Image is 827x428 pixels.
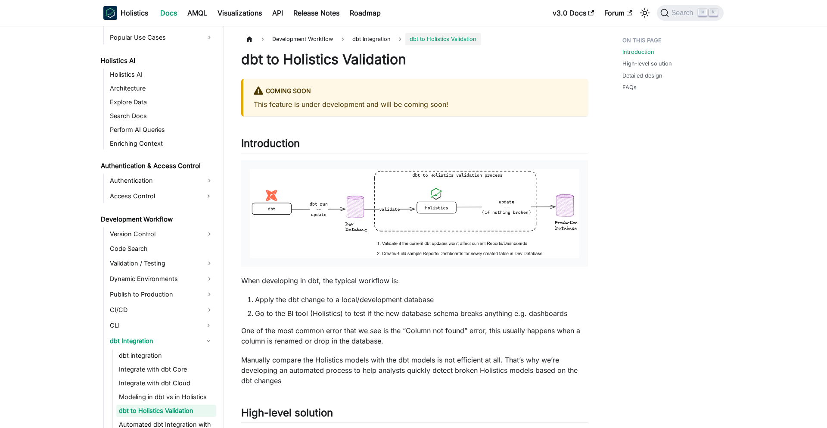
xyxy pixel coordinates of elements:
[107,110,216,122] a: Search Docs
[121,8,148,18] b: Holistics
[107,82,216,94] a: Architecture
[107,189,201,203] a: Access Control
[657,5,724,21] button: Search (Command+K)
[709,9,718,16] kbd: K
[255,308,588,319] li: Go to the BI tool (Holistics) to test if the new database schema breaks anything e.g. dashboards
[599,6,637,20] a: Forum
[103,6,148,20] a: HolisticsHolistics
[107,256,216,270] a: Validation / Testing
[345,6,386,20] a: Roadmap
[622,83,637,91] a: FAQs
[241,33,588,45] nav: Breadcrumbs
[107,319,201,332] a: CLI
[107,174,216,187] a: Authentication
[241,325,588,346] p: One of the most common error that we see is the “Column not found” error, this usually happens wh...
[155,6,182,20] a: Docs
[107,96,216,108] a: Explore Data
[241,33,258,45] a: Home page
[254,99,578,109] p: This feature is under development and will be coming soon!
[348,33,395,45] a: dbt Integration
[241,275,588,286] p: When developing in dbt, the typical workflow is:
[638,6,652,20] button: Switch between dark and light mode (currently light mode)
[201,334,216,348] button: Collapse sidebar category 'dbt Integration'
[622,48,654,56] a: Introduction
[107,137,216,150] a: Enriching Context
[622,59,672,68] a: High-level solution
[669,9,699,17] span: Search
[107,124,216,136] a: Perform AI Queries
[116,377,216,389] a: Integrate with dbt Cloud
[547,6,599,20] a: v3.0 Docs
[95,26,224,428] nav: Docs sidebar
[241,355,588,386] p: Manually compare the Holistics models with the dbt models is not efficient at all. That’s why we’...
[201,189,216,203] button: Expand sidebar category 'Access Control'
[698,9,707,16] kbd: ⌘
[116,405,216,417] a: dbt to Holistics Validation
[250,169,579,258] img: dbt-holistics-validation-intro
[241,406,588,423] h2: High-level solution
[107,287,216,301] a: Publish to Production
[98,213,216,225] a: Development Workflow
[107,272,216,286] a: Dynamic Environments
[255,294,588,305] li: Apply the dbt change to a local/development database
[352,36,391,42] span: dbt Integration
[622,72,662,80] a: Detailed design
[98,55,216,67] a: Holistics AI
[267,6,288,20] a: API
[212,6,267,20] a: Visualizations
[107,69,216,81] a: Holistics AI
[254,86,578,97] div: Coming Soon
[201,319,216,332] button: Expand sidebar category 'CLI'
[405,33,481,45] span: dbt to Holistics Validation
[182,6,212,20] a: AMQL
[107,334,201,348] a: dbt Integration
[241,137,588,153] h2: Introduction
[288,6,345,20] a: Release Notes
[241,51,588,68] h1: dbt to Holistics Validation
[116,350,216,362] a: dbt integration
[107,227,216,241] a: Version Control
[116,363,216,375] a: Integrate with dbt Core
[98,160,216,172] a: Authentication & Access Control
[107,303,216,317] a: CI/CD
[107,31,216,44] a: Popular Use Cases
[268,33,337,45] span: Development Workflow
[116,391,216,403] a: Modeling in dbt vs in Holistics
[103,6,117,20] img: Holistics
[107,243,216,255] a: Code Search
